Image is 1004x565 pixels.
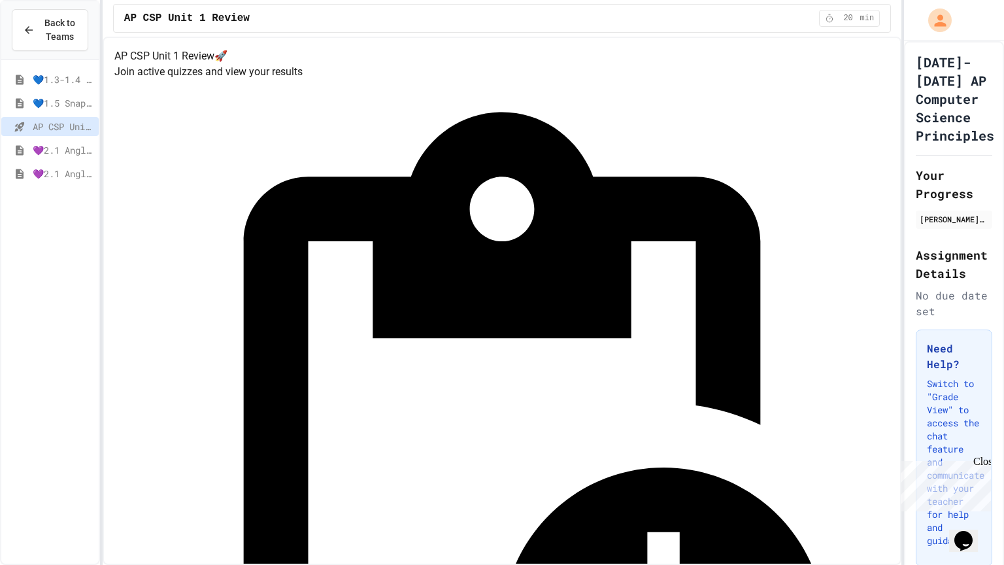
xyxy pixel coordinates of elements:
[5,5,90,83] div: Chat with us now!Close
[916,288,992,319] div: No due date set
[914,5,955,35] div: My Account
[916,166,992,203] h2: Your Progress
[920,213,988,225] div: [PERSON_NAME] [PERSON_NAME]
[42,16,77,44] span: Back to Teams
[916,246,992,282] h2: Assignment Details
[927,377,981,547] p: Switch to "Grade View" to access the chat feature and communicate with your teacher for help and ...
[114,48,890,64] h4: AP CSP Unit 1 Review 🚀
[124,10,250,26] span: AP CSP Unit 1 Review
[860,13,875,24] span: min
[33,143,93,157] span: 💜2.1 AngleExperiments1
[33,96,93,110] span: 💙1.5 Snap! ScavengerHunt
[949,513,991,552] iframe: chat widget
[33,120,93,133] span: AP CSP Unit 1 Review
[895,456,991,511] iframe: chat widget
[916,53,994,145] h1: [DATE]-[DATE] AP Computer Science Principles
[12,9,88,51] button: Back to Teams
[114,64,890,80] p: Join active quizzes and view your results
[927,341,981,372] h3: Need Help?
[33,73,93,86] span: 💙1.3-1.4 WelcometoSnap!
[838,13,859,24] span: 20
[33,167,93,180] span: 💜2.1 AngleExperiments2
